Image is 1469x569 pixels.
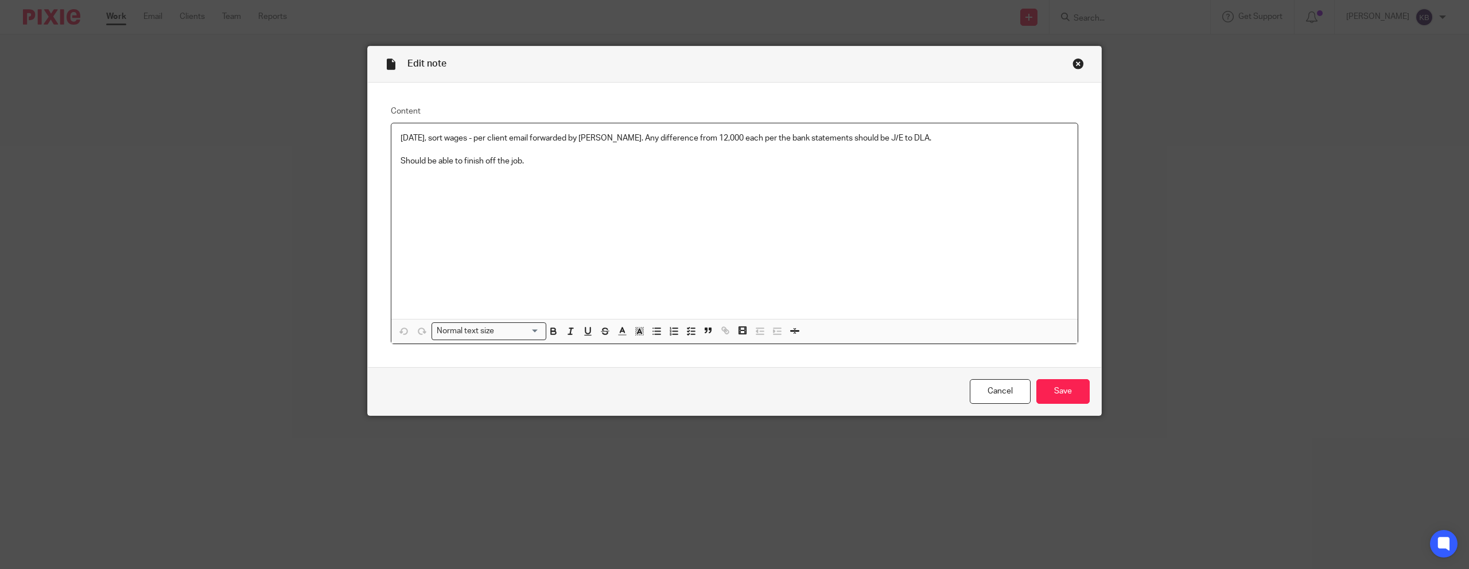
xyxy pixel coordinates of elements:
[401,155,1068,167] p: Should be able to finish off the job.
[401,132,1068,144] p: [DATE], sort wages - per client email forwarded by [PERSON_NAME]. Any difference from 12,000 each...
[1036,379,1090,404] input: Save
[1072,58,1084,69] div: Close this dialog window
[407,59,446,68] span: Edit note
[970,379,1031,404] a: Cancel
[391,106,1078,117] label: Content
[432,322,546,340] div: Search for option
[434,325,497,337] span: Normal text size
[498,325,539,337] input: Search for option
